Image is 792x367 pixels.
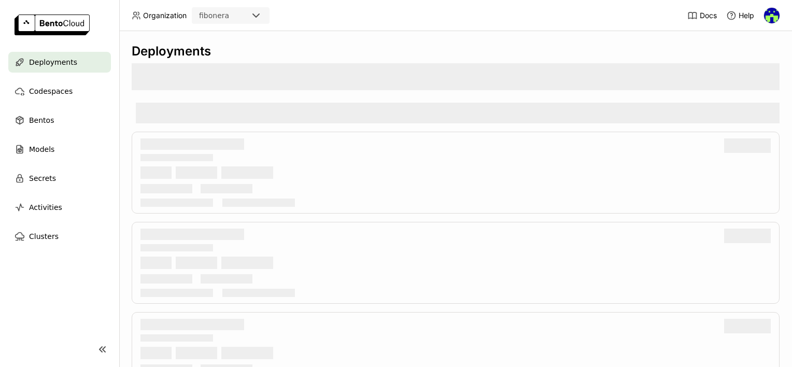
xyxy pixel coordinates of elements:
img: alex bolota [764,8,780,23]
a: Codespaces [8,81,111,102]
input: Selected fibonera. [230,11,231,21]
span: Docs [700,11,717,20]
div: Deployments [132,44,780,59]
span: Clusters [29,230,59,243]
span: Secrets [29,172,56,185]
a: Activities [8,197,111,218]
span: Models [29,143,54,156]
div: Help [726,10,754,21]
span: Codespaces [29,85,73,97]
span: Organization [143,11,187,20]
a: Clusters [8,226,111,247]
a: Secrets [8,168,111,189]
a: Docs [687,10,717,21]
a: Deployments [8,52,111,73]
a: Bentos [8,110,111,131]
a: Models [8,139,111,160]
span: Help [739,11,754,20]
span: Activities [29,201,62,214]
img: logo [15,15,90,35]
div: fibonera [199,10,229,21]
span: Bentos [29,114,54,126]
span: Deployments [29,56,77,68]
